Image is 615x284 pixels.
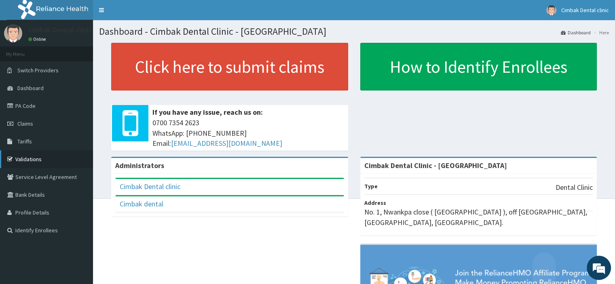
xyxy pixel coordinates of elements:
[28,36,48,42] a: Online
[28,26,92,34] p: Cimbak Dental clinic
[364,183,378,190] b: Type
[360,43,597,90] a: How to Identify Enrollees
[561,29,591,36] a: Dashboard
[115,161,164,170] b: Administrators
[152,107,263,117] b: If you have any issue, reach us on:
[133,4,152,23] div: Minimize live chat window
[17,84,44,92] span: Dashboard
[546,5,556,15] img: User Image
[47,88,112,170] span: We're online!
[561,6,609,14] span: Cimbak Dental clinic
[364,161,507,170] strong: Cimbak Dental Clinic - [GEOGRAPHIC_DATA]
[120,182,180,191] a: Cimbak Dental clinic
[171,139,282,148] a: [EMAIL_ADDRESS][DOMAIN_NAME]
[17,138,32,145] span: Tariffs
[152,118,344,149] span: 0700 7354 2623 WhatsApp: [PHONE_NUMBER] Email:
[17,120,33,127] span: Claims
[364,199,386,206] b: Address
[99,26,609,37] h1: Dashboard - Cimbak Dental Clinic - [GEOGRAPHIC_DATA]
[4,24,22,42] img: User Image
[592,29,609,36] li: Here
[17,67,59,74] span: Switch Providers
[111,43,348,90] a: Click here to submit claims
[15,40,33,61] img: d_794563401_company_1708531726252_794563401
[120,199,163,208] a: Cimbak dental
[42,45,136,56] div: Chat with us now
[4,194,154,223] textarea: Type your message and hit 'Enter'
[364,207,593,227] p: No. 1, Nwankpa close ( [GEOGRAPHIC_DATA] ), off [GEOGRAPHIC_DATA], [GEOGRAPHIC_DATA], [GEOGRAPHIC...
[556,182,593,193] p: Dental Clinic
